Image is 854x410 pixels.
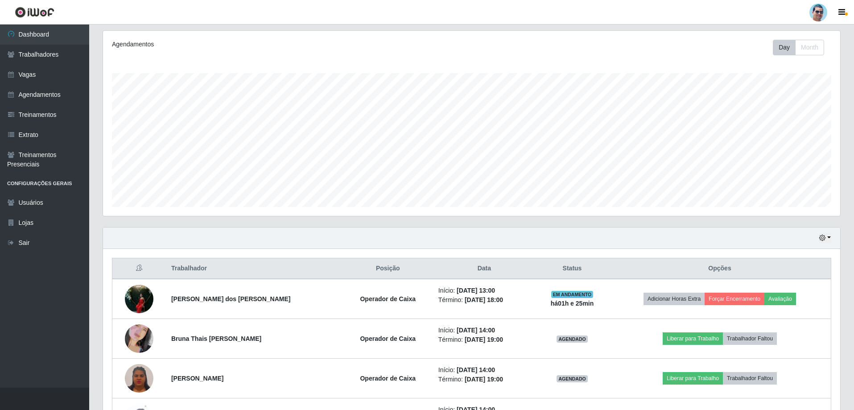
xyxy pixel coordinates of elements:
[609,258,831,279] th: Opções
[465,296,503,303] time: [DATE] 18:00
[536,258,609,279] th: Status
[644,293,705,305] button: Adicionar Horas Extra
[125,313,153,364] img: 1674666029234.jpeg
[438,335,530,344] li: Término:
[433,258,536,279] th: Data
[166,258,343,279] th: Trabalhador
[457,287,495,294] time: [DATE] 13:00
[360,295,416,302] strong: Operador de Caixa
[457,366,495,373] time: [DATE] 14:00
[360,375,416,382] strong: Operador de Caixa
[171,295,291,302] strong: [PERSON_NAME] dos [PERSON_NAME]
[723,332,777,345] button: Trabalhador Faltou
[764,293,796,305] button: Avaliação
[723,372,777,385] button: Trabalhador Faltou
[465,376,503,383] time: [DATE] 19:00
[360,335,416,342] strong: Operador de Caixa
[438,365,530,375] li: Início:
[171,375,223,382] strong: [PERSON_NAME]
[773,40,824,55] div: First group
[171,335,261,342] strong: Bruna Thais [PERSON_NAME]
[112,40,404,49] div: Agendamentos
[663,332,723,345] button: Liberar para Trabalho
[457,327,495,334] time: [DATE] 14:00
[773,40,796,55] button: Day
[125,363,153,393] img: 1752886707341.jpeg
[15,7,54,18] img: CoreUI Logo
[551,291,594,298] span: EM ANDAMENTO
[438,375,530,384] li: Término:
[795,40,824,55] button: Month
[343,258,433,279] th: Posição
[551,300,594,307] strong: há 01 h e 25 min
[705,293,764,305] button: Forçar Encerramento
[465,336,503,343] time: [DATE] 19:00
[557,375,588,382] span: AGENDADO
[438,295,530,305] li: Término:
[557,335,588,343] span: AGENDADO
[438,286,530,295] li: Início:
[663,372,723,385] button: Liberar para Trabalho
[438,326,530,335] li: Início:
[773,40,831,55] div: Toolbar with button groups
[125,280,153,318] img: 1751968749933.jpeg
